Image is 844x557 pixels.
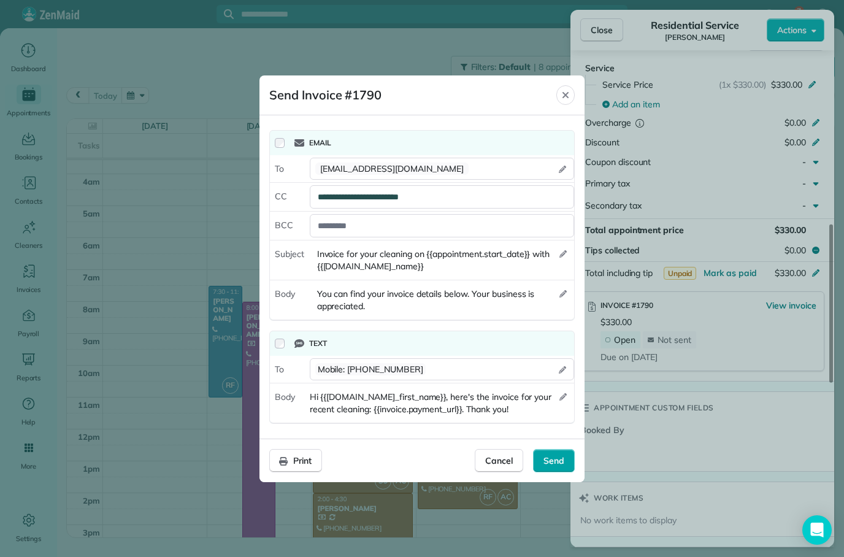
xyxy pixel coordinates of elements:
[317,288,535,312] span: You can find your invoice details below. Your business is appreciated.
[310,391,567,415] button: Hi {{[DOMAIN_NAME]_first_name}}, here's the invoice for your recent cleaning: {{invoice.payment_u...
[310,248,567,272] button: Invoice for your cleaning on {{appointment.start_date}} with {{[DOMAIN_NAME]_name}}
[275,219,310,231] span: BCC
[485,455,513,467] span: Cancel
[543,455,564,467] span: Send
[275,248,310,260] span: Subject
[310,358,574,380] button: Mobile:[PHONE_NUMBER]
[293,455,312,467] span: Print
[318,363,345,375] span: Mobile :
[310,158,574,180] button: [EMAIL_ADDRESS][DOMAIN_NAME]
[556,85,575,105] button: Close
[310,248,559,272] span: Invoice for your cleaning on {{appointment.start_date}} with {{[DOMAIN_NAME]_name}}
[275,391,310,403] span: Body
[310,391,559,415] span: Hi {{[DOMAIN_NAME]_first_name}}, here's the invoice for your recent cleaning: {{invoice.payment_u...
[318,163,466,175] span: [EMAIL_ADDRESS][DOMAIN_NAME]
[275,288,310,300] span: Body
[275,190,310,202] span: CC
[269,449,322,472] button: Print
[347,363,423,375] span: [PHONE_NUMBER]
[310,283,574,317] button: You can find your invoice details below. Your business is appreciated.
[275,163,310,175] span: To
[275,363,310,375] span: To
[269,87,382,102] span: Send Invoice #1790
[475,449,523,472] button: Cancel
[533,449,575,472] button: Send
[309,138,331,148] span: Email
[309,339,327,348] span: Text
